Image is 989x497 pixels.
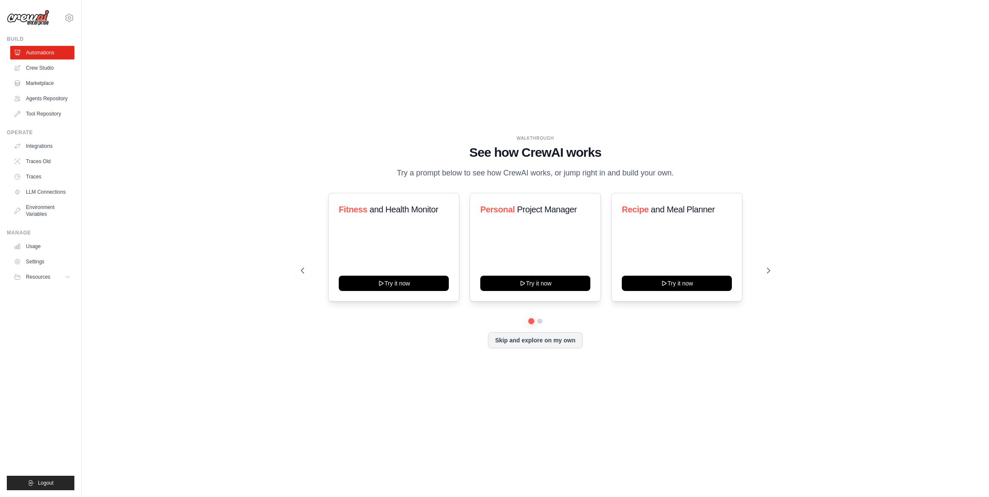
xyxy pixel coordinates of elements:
[488,332,583,348] button: Skip and explore on my own
[7,229,74,236] div: Manage
[10,155,74,168] a: Traces Old
[7,10,49,26] img: Logo
[7,129,74,136] div: Operate
[10,92,74,105] a: Agents Repository
[301,145,770,160] h1: See how CrewAI works
[26,274,50,280] span: Resources
[38,480,54,486] span: Logout
[10,76,74,90] a: Marketplace
[339,205,367,214] span: Fitness
[10,200,74,221] a: Environment Variables
[7,476,74,490] button: Logout
[393,167,678,179] p: Try a prompt below to see how CrewAI works, or jump right in and build your own.
[301,135,770,141] div: WALKTHROUGH
[622,276,732,291] button: Try it now
[622,205,649,214] span: Recipe
[480,276,590,291] button: Try it now
[10,240,74,253] a: Usage
[10,270,74,284] button: Resources
[10,139,74,153] a: Integrations
[10,170,74,184] a: Traces
[10,61,74,75] a: Crew Studio
[369,205,438,214] span: and Health Monitor
[10,255,74,268] a: Settings
[10,185,74,199] a: LLM Connections
[7,36,74,42] div: Build
[480,205,515,214] span: Personal
[10,46,74,59] a: Automations
[651,205,715,214] span: and Meal Planner
[339,276,449,291] button: Try it now
[10,107,74,121] a: Tool Repository
[517,205,577,214] span: Project Manager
